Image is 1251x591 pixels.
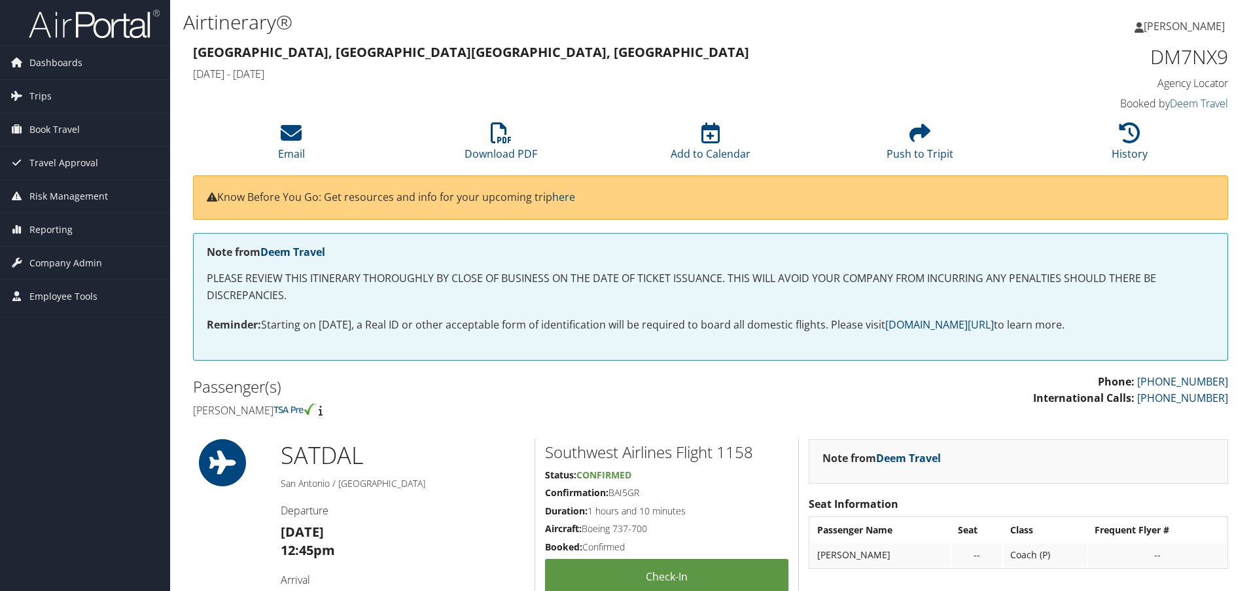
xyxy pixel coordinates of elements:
[984,76,1228,90] h4: Agency Locator
[207,317,1214,334] p: Starting on [DATE], a Real ID or other acceptable form of identification will be required to boar...
[281,439,525,472] h1: SAT DAL
[1033,391,1135,405] strong: International Calls:
[281,503,525,518] h4: Departure
[984,43,1228,71] h1: DM7NX9
[465,130,537,161] a: Download PDF
[1112,130,1148,161] a: History
[876,451,941,465] a: Deem Travel
[193,43,749,61] strong: [GEOGRAPHIC_DATA], [GEOGRAPHIC_DATA] [GEOGRAPHIC_DATA], [GEOGRAPHIC_DATA]
[193,403,701,418] h4: [PERSON_NAME]
[885,317,994,332] a: [DOMAIN_NAME][URL]
[1095,549,1220,561] div: --
[545,441,788,463] h2: Southwest Airlines Flight 1158
[281,573,525,587] h4: Arrival
[29,46,82,79] span: Dashboards
[29,180,108,213] span: Risk Management
[576,469,631,481] span: Confirmed
[1137,391,1228,405] a: [PHONE_NUMBER]
[545,541,582,553] strong: Booked:
[1144,19,1225,33] span: [PERSON_NAME]
[545,505,788,518] h5: 1 hours and 10 minutes
[193,376,701,398] h2: Passenger(s)
[281,541,335,559] strong: 12:45pm
[281,477,525,490] h5: San Antonio / [GEOGRAPHIC_DATA]
[984,96,1228,111] h4: Booked by
[822,451,941,465] strong: Note from
[958,549,996,561] div: --
[260,245,325,259] a: Deem Travel
[29,147,98,179] span: Travel Approval
[545,541,788,554] h5: Confirmed
[1170,96,1228,111] a: Deem Travel
[29,213,73,246] span: Reporting
[1135,7,1238,46] a: [PERSON_NAME]
[1098,374,1135,389] strong: Phone:
[545,522,788,535] h5: Boeing 737-700
[29,80,52,113] span: Trips
[951,518,1003,542] th: Seat
[1004,543,1087,567] td: Coach (P)
[671,130,750,161] a: Add to Calendar
[887,130,953,161] a: Push to Tripit
[29,280,97,313] span: Employee Tools
[207,317,261,332] strong: Reminder:
[273,403,316,415] img: tsa-precheck.png
[207,189,1214,206] p: Know Before You Go: Get resources and info for your upcoming trip
[1088,518,1226,542] th: Frequent Flyer #
[811,543,949,567] td: [PERSON_NAME]
[811,518,949,542] th: Passenger Name
[281,523,324,541] strong: [DATE]
[29,9,160,39] img: airportal-logo.png
[207,245,325,259] strong: Note from
[1137,374,1228,389] a: [PHONE_NUMBER]
[545,505,588,517] strong: Duration:
[1004,518,1087,542] th: Class
[207,270,1214,304] p: PLEASE REVIEW THIS ITINERARY THOROUGHLY BY CLOSE OF BUSINESS ON THE DATE OF TICKET ISSUANCE. THIS...
[545,486,608,499] strong: Confirmation:
[552,190,575,204] a: here
[545,522,582,535] strong: Aircraft:
[29,247,102,279] span: Company Admin
[278,130,305,161] a: Email
[29,113,80,146] span: Book Travel
[809,497,898,511] strong: Seat Information
[193,67,964,81] h4: [DATE] - [DATE]
[545,469,576,481] strong: Status:
[545,486,788,499] h5: BAI5GR
[183,9,887,36] h1: Airtinerary®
